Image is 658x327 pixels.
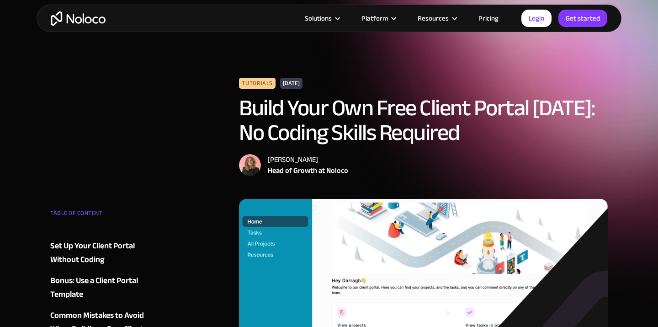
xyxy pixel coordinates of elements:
div: Solutions [305,12,332,24]
div: [PERSON_NAME] [268,154,348,165]
div: Platform [361,12,388,24]
div: Solutions [293,12,350,24]
a: Get started [558,10,607,27]
a: Bonus: Use a Client Portal Template [50,274,161,301]
div: TABLE OF CONTENT [50,206,161,225]
a: home [51,11,106,26]
a: Set Up Your Client Portal Without Coding [50,239,161,267]
a: Login [521,10,552,27]
a: Pricing [467,12,510,24]
div: Platform [350,12,406,24]
div: Head of Growth at Noloco [268,165,348,176]
div: Resources [406,12,467,24]
div: Tutorials [239,78,276,89]
div: [DATE] [280,78,302,89]
div: Resources [418,12,449,24]
h1: Build Your Own Free Client Portal [DATE]: No Coding Skills Required [239,96,608,145]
